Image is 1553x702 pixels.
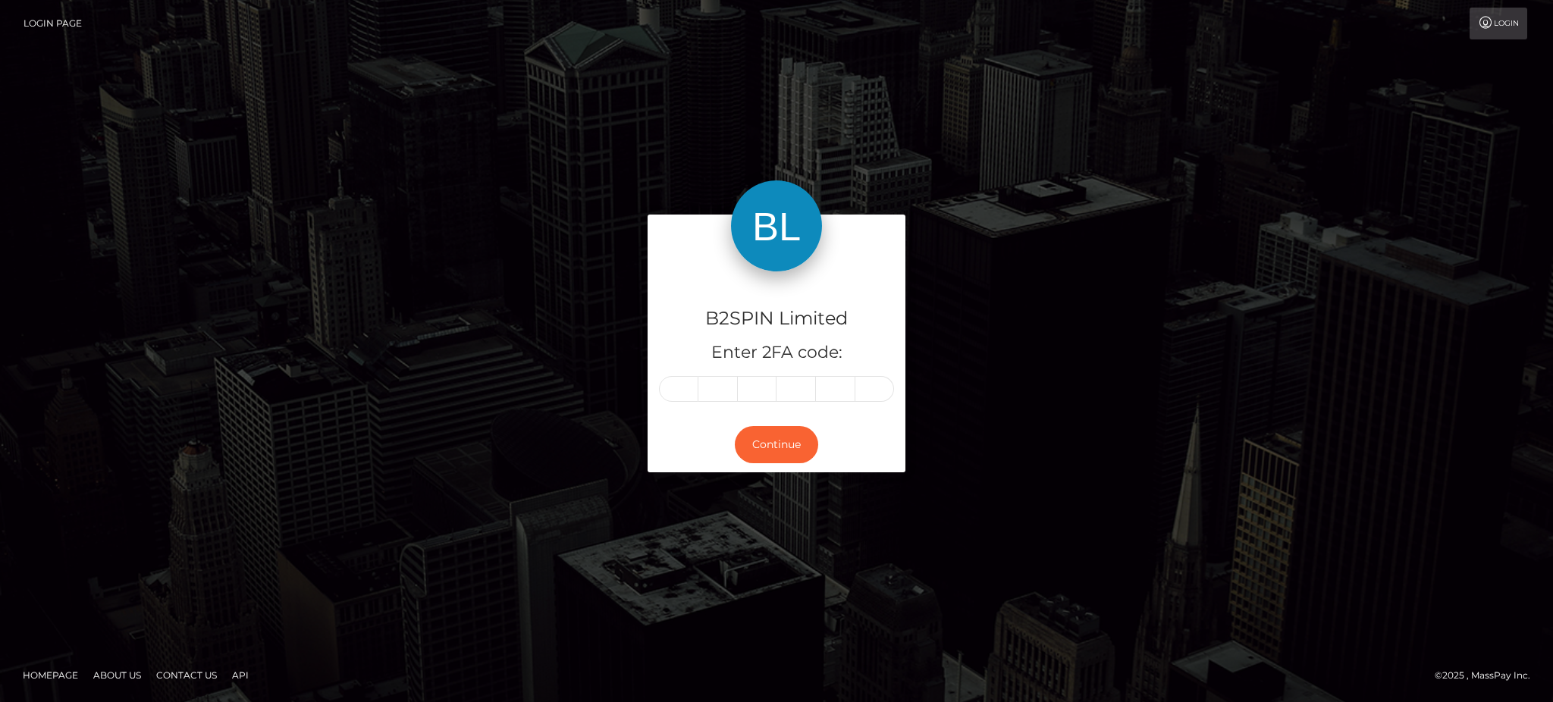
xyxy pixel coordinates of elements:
[150,663,223,687] a: Contact Us
[1435,667,1542,684] div: © 2025 , MassPay Inc.
[659,306,894,332] h4: B2SPIN Limited
[731,180,822,271] img: B2SPIN Limited
[24,8,82,39] a: Login Page
[17,663,84,687] a: Homepage
[87,663,147,687] a: About Us
[659,341,894,365] h5: Enter 2FA code:
[735,426,818,463] button: Continue
[1470,8,1527,39] a: Login
[226,663,255,687] a: API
